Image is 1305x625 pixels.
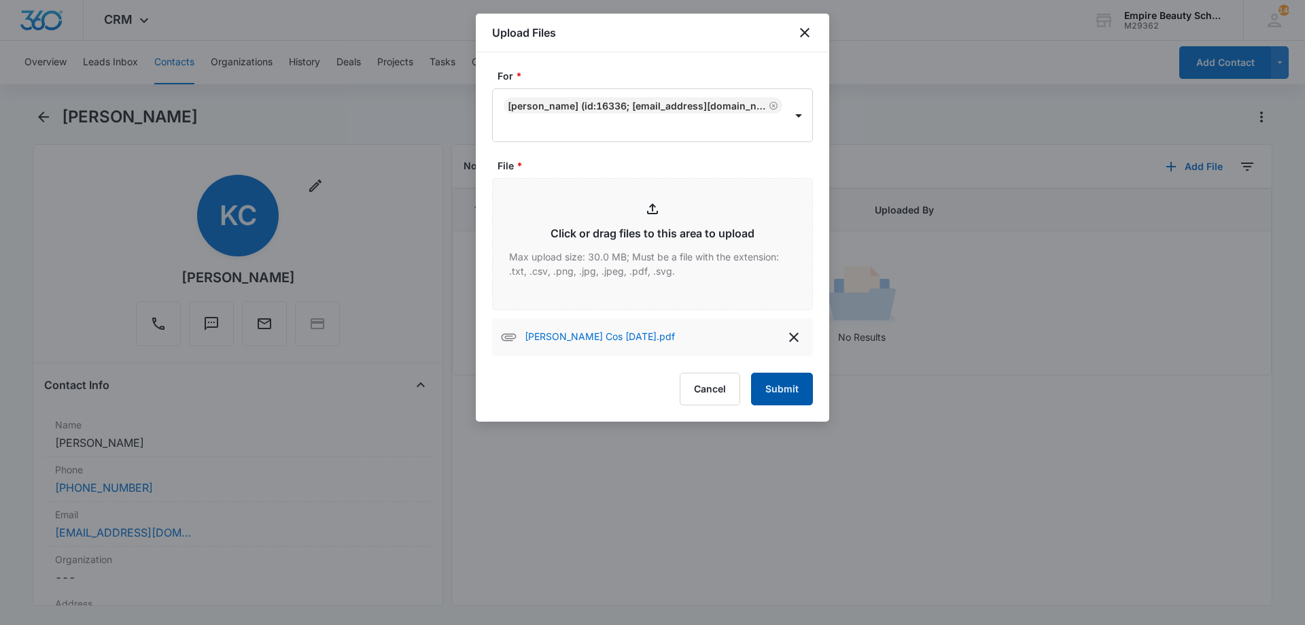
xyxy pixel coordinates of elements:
button: close [797,24,813,41]
label: File [498,158,818,173]
button: Submit [751,373,813,405]
label: For [498,69,818,83]
p: [PERSON_NAME] Cos [DATE].pdf [525,329,675,345]
div: Remove Kaya Clark (ID:16336; kayaclark61106@gmail.com; 8023695986) [766,101,778,110]
button: Cancel [680,373,740,405]
h1: Upload Files [492,24,556,41]
div: [PERSON_NAME] (ID:16336; [EMAIL_ADDRESS][DOMAIN_NAME]; 8023695986) [508,100,766,112]
button: delete [783,326,805,348]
